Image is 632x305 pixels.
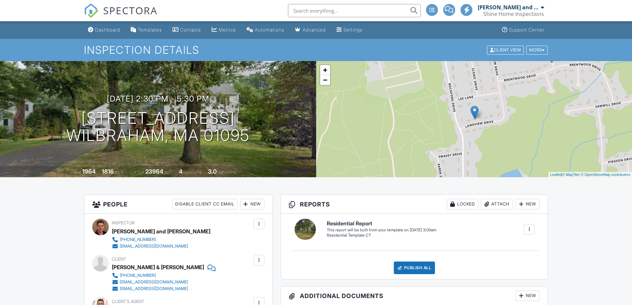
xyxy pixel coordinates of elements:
[103,3,158,17] span: SPECTORA
[509,27,544,33] div: Support Center
[240,199,264,209] div: New
[112,262,204,272] div: [PERSON_NAME] & [PERSON_NAME]
[320,65,330,75] a: Zoom in
[179,168,182,175] div: 4
[164,170,173,175] span: sq.ft.
[112,226,210,236] div: [PERSON_NAME] and [PERSON_NAME]
[183,170,202,175] span: bedrooms
[66,110,250,145] h1: [STREET_ADDRESS] Wilbraham, MA 01095
[112,272,210,279] a: [PHONE_NUMBER]
[320,75,330,85] a: Zoom out
[145,168,163,175] div: 23964
[120,237,156,242] div: [PHONE_NUMBER]
[219,27,236,33] div: Metrics
[244,24,287,36] a: Automations (Advanced)
[486,47,526,52] a: Client View
[581,173,630,177] a: © OpenStreetMap contributors
[95,27,120,33] div: Dashboard
[447,199,478,209] div: Locked
[84,195,272,214] h3: People
[172,199,238,209] div: Disable Client CC Email
[102,168,114,175] div: 1816
[128,24,165,36] a: Templates
[208,168,217,175] div: 3.0
[327,227,436,233] div: This report will be built from your template on [DATE] 3:00am
[394,262,435,274] div: Publish All
[334,24,365,36] a: Settings
[112,285,210,292] a: [EMAIL_ADDRESS][DOMAIN_NAME]
[499,24,547,36] a: Support Center
[218,170,237,175] span: bathrooms
[112,220,135,225] span: Inspector
[562,173,580,177] a: © MapTiler
[550,173,561,177] a: Leaflet
[84,3,99,18] img: The Best Home Inspection Software - Spectora
[255,27,284,33] div: Automations
[74,170,81,175] span: Built
[478,4,539,11] div: [PERSON_NAME] and [PERSON_NAME]
[112,257,126,262] span: Client
[112,243,205,250] a: [EMAIL_ADDRESS][DOMAIN_NAME]
[343,27,363,33] div: Settings
[120,286,188,291] div: [EMAIL_ADDRESS][DOMAIN_NAME]
[292,24,328,36] a: Advanced
[516,199,540,209] div: New
[327,221,436,227] h6: Residential Report
[138,27,162,33] div: Templates
[209,24,239,36] a: Metrics
[82,168,96,175] div: 1964
[112,299,144,304] span: Client's Agent
[548,172,632,178] div: |
[120,244,188,249] div: [EMAIL_ADDRESS][DOMAIN_NAME]
[483,11,544,17] div: Shine Home Inspections
[288,4,421,17] input: Search everything...
[115,170,124,175] span: sq. ft.
[487,45,524,54] div: Client View
[120,273,156,278] div: [PHONE_NUMBER]
[526,45,548,54] div: More
[120,279,188,285] div: [EMAIL_ADDRESS][DOMAIN_NAME]
[112,279,210,285] a: [EMAIL_ADDRESS][DOMAIN_NAME]
[84,44,548,56] h1: Inspection Details
[180,27,201,33] div: Contacts
[170,24,204,36] a: Contacts
[130,170,144,175] span: Lot Size
[84,9,158,23] a: SPECTORA
[327,233,436,238] div: Residential Template CT
[481,199,513,209] div: Attach
[112,236,205,243] a: [PHONE_NUMBER]
[85,24,123,36] a: Dashboard
[281,195,548,214] h3: Reports
[107,94,209,103] h3: [DATE] 2:30 pm - 5:30 pm
[303,27,326,33] div: Advanced
[516,290,540,301] div: New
